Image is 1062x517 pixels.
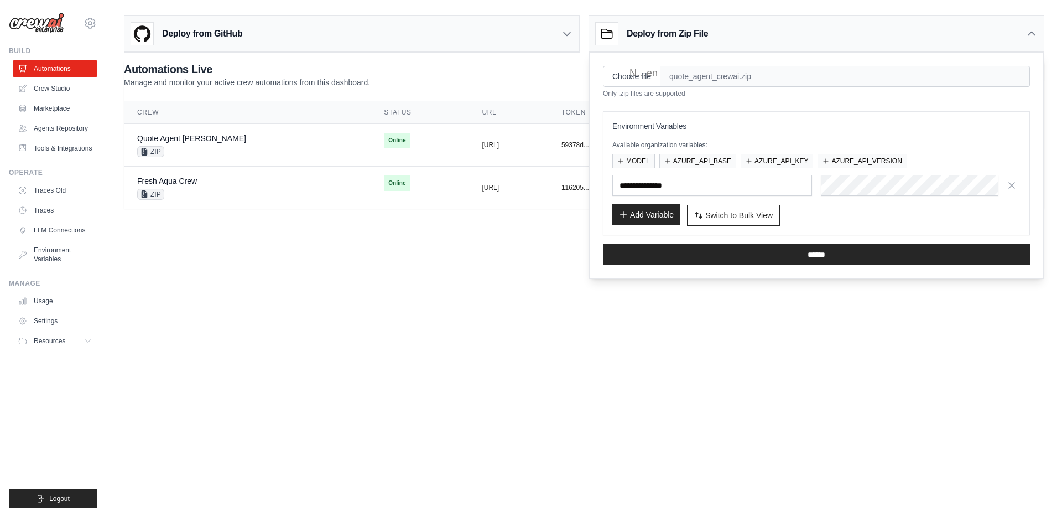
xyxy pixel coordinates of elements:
th: Token [548,101,723,124]
button: Resources [13,332,97,350]
iframe: Chat Widget [1007,464,1062,517]
a: Traces Old [13,182,97,199]
a: Crew Studio [13,80,97,97]
button: Switch to Bulk View [687,205,780,226]
div: Operate [9,168,97,177]
span: Online [384,175,410,191]
a: Quote Agent [PERSON_NAME] [137,134,246,143]
span: ZIP [137,189,164,200]
a: Marketplace [13,100,97,117]
a: Settings [13,312,97,330]
p: Only .zip files are supported [603,89,1030,98]
h3: Deploy from Zip File [627,27,708,40]
a: Usage [13,292,97,310]
a: Traces [13,201,97,219]
span: Online [384,133,410,148]
span: Switch to Bulk View [705,210,773,221]
a: Tools & Integrations [13,139,97,157]
th: URL [468,101,548,124]
span: quote_agent_crewai.zip [660,66,1030,87]
span: Logout [49,494,70,503]
h3: Environment Variables [612,121,1021,132]
button: AZURE_API_KEY [741,154,813,168]
button: 116205... [561,183,600,192]
a: Automations [13,60,97,77]
h3: Deploy from GitHub [162,27,242,40]
input: Choose file [603,66,660,87]
button: Logout [9,489,97,508]
p: Manage and monitor your active crew automations from this dashboard. [124,77,370,88]
a: Agents Repository [13,120,97,137]
button: Add Variable [612,204,680,225]
span: ZIP [137,146,164,157]
button: 59378d... [561,141,600,149]
button: AZURE_API_VERSION [818,154,907,168]
h2: Automations Live [124,61,370,77]
div: Manage [9,279,97,288]
img: Logo [9,13,64,34]
p: Available organization variables: [612,141,1021,149]
a: Environment Variables [13,241,97,268]
span: Resources [34,337,65,345]
a: Fresh Aqua Crew [137,177,197,185]
button: MODEL [612,154,655,168]
button: AZURE_API_BASE [659,154,736,168]
th: Status [371,101,468,124]
a: LLM Connections [13,221,97,239]
div: Build [9,46,97,55]
th: Crew [124,101,371,124]
img: GitHub Logo [131,23,153,45]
